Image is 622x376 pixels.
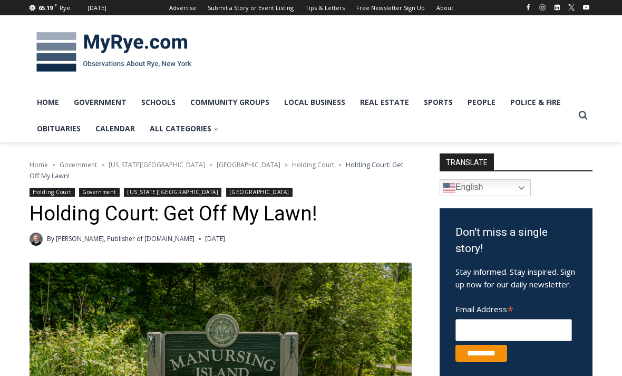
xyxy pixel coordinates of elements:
span: > [209,161,212,169]
button: View Search Form [574,106,592,125]
a: Holding Court [30,188,75,197]
a: [PERSON_NAME], Publisher of [DOMAIN_NAME] [56,234,195,243]
a: Author image [30,233,43,246]
img: en [443,181,455,194]
label: Email Address [455,298,572,317]
a: Government [60,160,97,169]
a: Community Groups [183,89,277,115]
strong: TRANSLATE [440,153,494,170]
a: Linkedin [551,1,563,14]
a: All Categories [142,115,226,142]
span: F [54,2,57,8]
a: Real Estate [353,89,416,115]
a: Instagram [536,1,549,14]
span: All Categories [150,123,219,134]
h1: Holding Court: Get Off My Lawn! [30,202,412,226]
div: [DATE] [88,3,106,13]
span: > [285,161,288,169]
a: Obituaries [30,115,88,142]
a: Government [79,188,119,197]
a: [US_STATE][GEOGRAPHIC_DATA] [124,188,221,197]
a: People [460,89,503,115]
nav: Breadcrumbs [30,159,412,181]
a: X [565,1,578,14]
span: 65.19 [38,4,53,12]
span: > [101,161,104,169]
a: Holding Court [292,160,334,169]
a: YouTube [580,1,592,14]
a: Home [30,160,48,169]
a: Home [30,89,66,115]
a: [GEOGRAPHIC_DATA] [217,160,280,169]
time: [DATE] [205,234,225,244]
img: MyRye.com [30,25,198,80]
a: Schools [134,89,183,115]
h3: Don't miss a single story! [455,224,577,257]
div: Rye [60,3,70,13]
span: Holding Court: Get Off My Lawn! [30,160,403,180]
a: Sports [416,89,460,115]
p: Stay informed. Stay inspired. Sign up now for our daily newsletter. [455,265,577,291]
nav: Primary Navigation [30,89,574,142]
a: Police & Fire [503,89,568,115]
span: > [338,161,342,169]
a: [US_STATE][GEOGRAPHIC_DATA] [109,160,205,169]
span: > [52,161,55,169]
a: Calendar [88,115,142,142]
span: By [47,234,54,244]
a: Facebook [522,1,534,14]
a: Local Business [277,89,353,115]
a: English [440,179,531,196]
a: Government [66,89,134,115]
a: [GEOGRAPHIC_DATA] [226,188,293,197]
